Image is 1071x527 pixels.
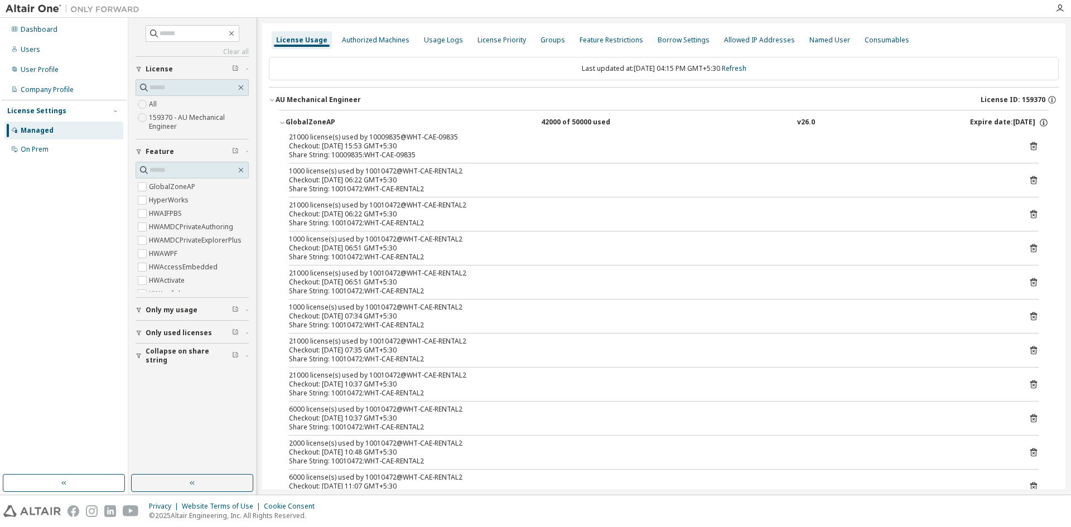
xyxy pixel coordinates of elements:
[146,65,173,74] span: License
[3,505,61,517] img: altair_logo.svg
[541,118,641,128] div: 42000 of 50000 used
[21,25,57,34] div: Dashboard
[269,88,1059,112] button: AU Mechanical EngineerLicense ID: 159370
[289,405,1012,414] div: 6000 license(s) used by 10010472@WHT-CAE-RENTAL2
[289,380,1012,389] div: Checkout: [DATE] 10:37 GMT+5:30
[289,439,1012,448] div: 2000 license(s) used by 10010472@WHT-CAE-RENTAL2
[289,321,1012,330] div: Share String: 10010472:WHT-CAE-RENTAL2
[232,328,239,337] span: Clear filter
[136,344,249,368] button: Collapse on share string
[541,36,565,45] div: Groups
[289,337,1012,346] div: 21000 license(s) used by 10010472@WHT-CAE-RENTAL2
[289,355,1012,364] div: Share String: 10010472:WHT-CAE-RENTAL2
[232,65,239,74] span: Clear filter
[580,36,643,45] div: Feature Restrictions
[797,118,815,128] div: v26.0
[865,36,909,45] div: Consumables
[149,194,191,207] label: HyperWorks
[21,145,49,154] div: On Prem
[149,260,220,274] label: HWAccessEmbedded
[6,3,145,14] img: Altair One
[232,351,239,360] span: Clear filter
[342,36,409,45] div: Authorized Machines
[149,98,159,111] label: All
[149,111,249,133] label: 159370 - AU Mechanical Engineer
[289,176,1012,185] div: Checkout: [DATE] 06:22 GMT+5:30
[146,306,197,315] span: Only my usage
[289,210,1012,219] div: Checkout: [DATE] 06:22 GMT+5:30
[289,278,1012,287] div: Checkout: [DATE] 06:51 GMT+5:30
[289,269,1012,278] div: 21000 license(s) used by 10010472@WHT-CAE-RENTAL2
[289,201,1012,210] div: 21000 license(s) used by 10010472@WHT-CAE-RENTAL2
[276,36,327,45] div: License Usage
[289,346,1012,355] div: Checkout: [DATE] 07:35 GMT+5:30
[182,502,264,511] div: Website Terms of Use
[289,253,1012,262] div: Share String: 10010472:WHT-CAE-RENTAL2
[289,303,1012,312] div: 1000 license(s) used by 10010472@WHT-CAE-RENTAL2
[279,110,1049,135] button: GlobalZoneAP42000 of 50000 usedv26.0Expire date:[DATE]
[149,274,187,287] label: HWActivate
[289,219,1012,228] div: Share String: 10010472:WHT-CAE-RENTAL2
[21,126,54,135] div: Managed
[724,36,795,45] div: Allowed IP Addresses
[86,505,98,517] img: instagram.svg
[123,505,139,517] img: youtube.svg
[289,371,1012,380] div: 21000 license(s) used by 10010472@WHT-CAE-RENTAL2
[149,511,321,520] p: © 2025 Altair Engineering, Inc. All Rights Reserved.
[149,220,235,234] label: HWAMDCPrivateAuthoring
[289,287,1012,296] div: Share String: 10010472:WHT-CAE-RENTAL2
[146,347,232,365] span: Collapse on share string
[149,287,185,301] label: HWAcufwh
[289,312,1012,321] div: Checkout: [DATE] 07:34 GMT+5:30
[149,207,184,220] label: HWAIFPBS
[981,95,1045,104] span: License ID: 159370
[722,64,746,73] a: Refresh
[264,502,321,511] div: Cookie Consent
[149,502,182,511] div: Privacy
[289,235,1012,244] div: 1000 license(s) used by 10010472@WHT-CAE-RENTAL2
[146,147,174,156] span: Feature
[286,118,386,128] div: GlobalZoneAP
[149,180,197,194] label: GlobalZoneAP
[289,473,1012,482] div: 6000 license(s) used by 10010472@WHT-CAE-RENTAL2
[289,423,1012,432] div: Share String: 10010472:WHT-CAE-RENTAL2
[477,36,526,45] div: License Priority
[289,389,1012,398] div: Share String: 10010472:WHT-CAE-RENTAL2
[232,306,239,315] span: Clear filter
[289,448,1012,457] div: Checkout: [DATE] 10:48 GMT+5:30
[289,151,1012,159] div: Share String: 10009835:WHT-CAE-09835
[289,142,1012,151] div: Checkout: [DATE] 15:53 GMT+5:30
[21,85,74,94] div: Company Profile
[289,457,1012,466] div: Share String: 10010472:WHT-CAE-RENTAL2
[149,234,244,247] label: HWAMDCPrivateExplorerPlus
[658,36,710,45] div: Borrow Settings
[809,36,850,45] div: Named User
[136,298,249,322] button: Only my usage
[289,482,1012,491] div: Checkout: [DATE] 11:07 GMT+5:30
[970,118,1049,128] div: Expire date: [DATE]
[269,57,1059,80] div: Last updated at: [DATE] 04:15 PM GMT+5:30
[289,244,1012,253] div: Checkout: [DATE] 06:51 GMT+5:30
[289,167,1012,176] div: 1000 license(s) used by 10010472@WHT-CAE-RENTAL2
[136,47,249,56] a: Clear all
[276,95,361,104] div: AU Mechanical Engineer
[149,247,180,260] label: HWAWPF
[21,45,40,54] div: Users
[232,147,239,156] span: Clear filter
[136,321,249,345] button: Only used licenses
[289,133,1012,142] div: 21000 license(s) used by 10009835@WHT-CAE-09835
[146,328,212,337] span: Only used licenses
[7,107,66,115] div: License Settings
[104,505,116,517] img: linkedin.svg
[289,414,1012,423] div: Checkout: [DATE] 10:37 GMT+5:30
[21,65,59,74] div: User Profile
[67,505,79,517] img: facebook.svg
[136,57,249,81] button: License
[289,185,1012,194] div: Share String: 10010472:WHT-CAE-RENTAL2
[424,36,463,45] div: Usage Logs
[136,139,249,164] button: Feature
